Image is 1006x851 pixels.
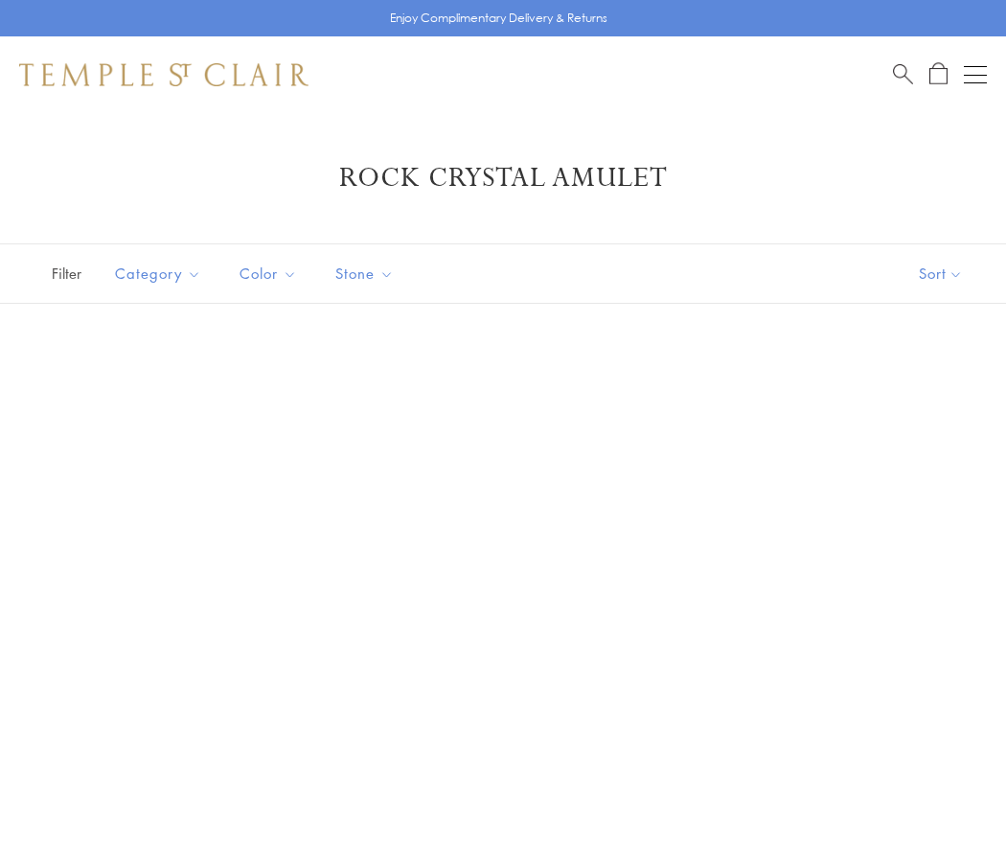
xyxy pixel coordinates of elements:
[321,252,408,295] button: Stone
[876,244,1006,303] button: Show sort by
[893,62,913,86] a: Search
[390,9,607,28] p: Enjoy Complimentary Delivery & Returns
[101,252,216,295] button: Category
[326,262,408,286] span: Stone
[48,161,958,195] h1: Rock Crystal Amulet
[105,262,216,286] span: Category
[19,63,309,86] img: Temple St. Clair
[929,62,948,86] a: Open Shopping Bag
[230,262,311,286] span: Color
[964,63,987,86] button: Open navigation
[225,252,311,295] button: Color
